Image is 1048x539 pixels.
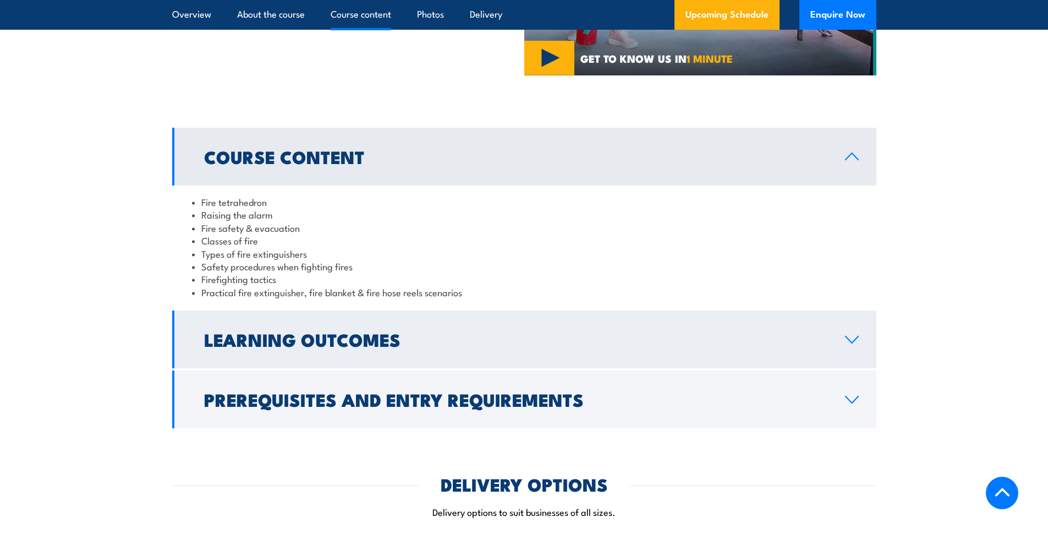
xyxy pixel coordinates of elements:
[172,311,876,368] a: Learning Outcomes
[687,50,733,66] strong: 1 MINUTE
[172,128,876,186] a: Course Content
[192,273,857,285] li: Firefighting tactics
[204,391,827,407] h2: Prerequisites and Entry Requirements
[204,331,827,347] h2: Learning Outcomes
[580,53,733,63] span: GET TO KNOW US IN
[172,505,876,518] p: Delivery options to suit businesses of all sizes.
[192,221,857,234] li: Fire safety & evacuation
[192,286,857,298] li: Practical fire extinguisher, fire blanket & fire hose reels scenarios
[192,208,857,221] li: Raising the alarm
[192,260,857,273] li: Safety procedures when fighting fires
[441,476,608,492] h2: DELIVERY OPTIONS
[172,371,876,428] a: Prerequisites and Entry Requirements
[192,195,857,208] li: Fire tetrahedron
[192,234,857,247] li: Classes of fire
[192,247,857,260] li: Types of fire extinguishers
[204,149,827,164] h2: Course Content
